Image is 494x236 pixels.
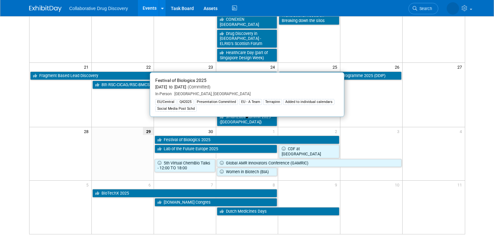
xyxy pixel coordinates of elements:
div: Terrapinn [263,99,282,105]
div: Presentation Committed [195,99,238,105]
a: Global AMR Innovators Conference (GAMRIC) [217,159,402,167]
span: 24 [270,63,278,71]
div: Q42025 [178,99,194,105]
a: [DOMAIN_NAME] Congres [155,198,277,207]
span: 2 [334,127,340,135]
span: 6 [148,181,154,189]
span: 11 [457,181,465,189]
span: 30 [208,127,216,135]
a: smartLabs Summit 2025 ([GEOGRAPHIC_DATA]) [217,113,277,126]
a: BioTechX 2025 [92,189,277,197]
a: Women in Biotech (BIA) [217,168,277,176]
span: 8 [272,181,278,189]
span: 22 [146,63,154,71]
span: 25 [332,63,340,71]
a: Drug Discovery in [GEOGRAPHIC_DATA] - ELRIG’s Scottish Forum [217,29,277,48]
span: (Committed) [186,84,210,89]
span: Search [417,6,432,11]
span: 26 [394,63,402,71]
span: 21 [83,63,91,71]
a: CONEXEN [GEOGRAPHIC_DATA] [217,15,277,28]
span: 10 [394,181,402,189]
span: 1 [272,127,278,135]
span: 3 [396,127,402,135]
span: 7 [210,181,216,189]
a: Dutch Medicines Days [217,207,340,216]
div: Added to individual calendars [283,99,335,105]
a: 8th RSC-CICAG/RSC-BMCS in Artificial Intelligence in Chemistry [92,81,277,89]
span: In-Person [155,92,172,96]
a: Healthcare Day (part of Singapore Design Week) [217,49,277,62]
span: 5 [86,181,91,189]
span: Collaborative Drug Discovery [69,6,128,11]
span: 9 [334,181,340,189]
a: 5th Virtual ChemBio Talks - 12:00 TO 18:00 [155,159,215,172]
span: 4 [459,127,465,135]
span: 29 [143,127,154,135]
div: [DATE] to [DATE] [155,84,339,90]
span: [GEOGRAPHIC_DATA], [GEOGRAPHIC_DATA] [172,92,251,96]
a: CDF at [GEOGRAPHIC_DATA] [279,145,339,158]
span: 23 [208,63,216,71]
img: ExhibitDay [29,6,62,12]
a: Festival of Biologics 2025 [155,136,340,144]
span: 28 [83,127,91,135]
a: Lab of the Future Europe 2025 [155,145,277,153]
span: Festival of Biologics 2025 [155,78,206,83]
img: Amanda Briggs [447,2,459,15]
span: 27 [457,63,465,71]
a: Search [408,3,438,14]
div: EU/Central [155,99,176,105]
a: Fragment Based Lead Discovery [30,72,277,80]
div: Social Media Post Schd [155,106,197,112]
div: EU - A Team [239,99,262,105]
